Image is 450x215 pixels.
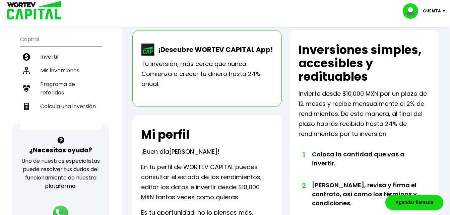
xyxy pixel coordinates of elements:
[302,150,305,160] span: 1
[20,99,102,113] a: Calcula una inversión
[20,50,102,64] a: Invertir
[299,43,431,83] h2: Inversiones simples, accesibles y redituables
[141,44,155,56] img: wortev-capital-app-icon
[20,77,102,99] a: Programa de referidos
[21,157,101,190] p: Uno de nuestros especialistas puede resolver tus dudas del funcionamiento de nuestra plataforma.
[441,10,450,12] img: icon-down
[23,85,30,92] img: recomiendanos-icon.9b8e9327.svg
[20,64,102,77] a: Mis inversiones
[23,67,30,74] img: inversiones-icon.6695dc30.svg
[29,145,92,155] h3: ¿Necesitas ayuda?
[141,162,273,202] p: En tu perfil de WORTEV CAPITAL puedes consultar el estado de los rendimientos, editar los datos e...
[23,53,30,61] img: invertir-icon.b3b967d7.svg
[141,147,219,157] p: ¡Buen día !
[385,195,443,210] div: Agendar llamada
[423,6,441,16] p: Cuenta
[403,3,423,19] img: profile-image
[20,32,102,130] ul: Capital
[312,150,417,181] li: Coloca la cantidad que vas a invertir.
[155,45,273,55] p: ¡Descubre WORTEV CAPITAL App!
[299,89,431,139] p: Invierte desde $10,000 MXN por un plazo de 12 meses y recibe mensualmente el 2% de rendimientos. ...
[169,147,217,156] span: [PERSON_NAME]
[302,181,305,191] span: 2
[141,128,189,141] h2: Mi perfil
[141,59,273,89] p: Tu inversión, más cerca que nunca. Comienza a crecer tu dinero hasta 24% anual.
[23,103,30,110] img: calculadora-icon.17d418c4.svg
